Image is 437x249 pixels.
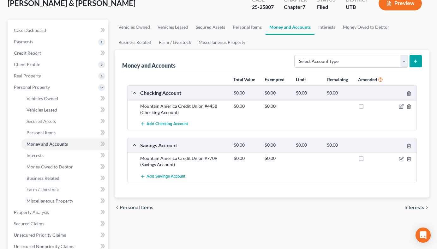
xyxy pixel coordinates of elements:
a: Interests [21,150,108,161]
span: Add Savings Account [147,174,185,179]
div: $0.00 [261,155,293,161]
span: Secured Assets [27,118,56,124]
a: Money Owed to Debtor [21,161,108,173]
a: Vehicles Leased [21,104,108,116]
a: Farm / Livestock [21,184,108,195]
div: Money and Accounts [122,62,176,69]
a: Unsecured Priority Claims [9,229,108,241]
div: Chapter [284,3,307,11]
strong: Total Value [233,77,255,82]
span: Money and Accounts [27,141,68,147]
span: Real Property [14,73,41,78]
a: Money and Accounts [21,138,108,150]
span: Personal Property [14,84,50,90]
span: Unsecured Nonpriority Claims [14,244,74,249]
span: Payments [14,39,33,44]
a: Vehicles Owned [115,20,154,35]
a: Miscellaneous Property [195,35,249,50]
a: Credit Report [9,47,108,59]
strong: Limit [296,77,306,82]
a: Personal Items [21,127,108,138]
strong: Exempted [265,77,284,82]
div: $0.00 [293,142,324,148]
button: Add Checking Account [140,118,188,130]
div: $0.00 [293,90,324,96]
div: 25-25807 [252,3,274,11]
i: chevron_right [424,205,429,210]
span: Farm / Livestock [27,187,59,192]
span: Miscellaneous Property [27,198,73,203]
a: Secured Assets [21,116,108,127]
span: 7 [302,4,305,10]
span: Vehicles Leased [27,107,57,112]
button: Add Savings Account [140,170,185,182]
div: Checking Account [137,89,230,96]
span: Client Profile [14,62,40,67]
a: Secured Claims [9,218,108,229]
span: Property Analysis [14,210,49,215]
div: $0.00 [230,142,262,148]
div: Savings Account [137,142,230,149]
div: $0.00 [230,103,262,109]
div: Open Intercom Messenger [416,228,431,243]
a: Secured Assets [192,20,229,35]
div: UTB [346,3,368,11]
a: Business Related [115,35,155,50]
strong: Remaining [327,77,348,82]
a: Farm / Livestock [155,35,195,50]
span: Unsecured Priority Claims [14,232,66,238]
div: Filed [317,3,336,11]
span: Vehicles Owned [27,96,58,101]
span: Add Checking Account [147,122,188,127]
div: Mountain America Credit Union #4458 (Checking Account) [137,103,230,116]
button: Interests chevron_right [404,205,429,210]
div: $0.00 [261,90,293,96]
span: Interests [27,153,44,158]
a: Money and Accounts [266,20,314,35]
div: $0.00 [261,103,293,109]
div: $0.00 [324,142,355,148]
div: $0.00 [324,90,355,96]
a: Business Related [21,173,108,184]
span: Credit Report [14,50,41,56]
span: Personal Items [27,130,56,135]
a: Money Owed to Debtor [339,20,393,35]
span: Case Dashboard [14,27,46,33]
span: Business Related [27,175,59,181]
i: chevron_left [115,205,120,210]
a: Miscellaneous Property [21,195,108,207]
span: Personal Items [120,205,153,210]
span: Money Owed to Debtor [27,164,73,169]
div: $0.00 [230,155,262,161]
span: Secured Claims [14,221,44,226]
span: Interests [404,205,424,210]
div: $0.00 [261,142,293,148]
a: Interests [314,20,339,35]
a: Property Analysis [9,207,108,218]
div: $0.00 [230,90,262,96]
a: Personal Items [229,20,266,35]
a: Vehicles Owned [21,93,108,104]
button: chevron_left Personal Items [115,205,153,210]
strong: Amended [358,77,377,82]
a: Case Dashboard [9,25,108,36]
div: Mountain America Credit Union #7709 (Savings Account) [137,155,230,168]
a: Vehicles Leased [154,20,192,35]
